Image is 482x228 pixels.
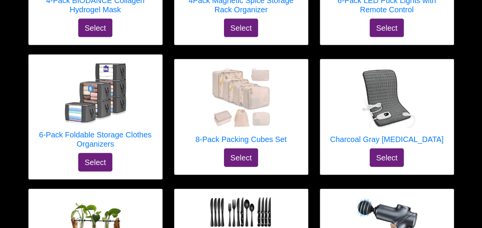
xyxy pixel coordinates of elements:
[224,19,258,37] button: Select
[36,130,155,149] h5: 6-Pack Foldable Storage Clothes Organizers
[196,67,287,149] a: 8-Pack Packing Cubes Set 8-Pack Packing Cubes Set
[224,149,258,167] button: Select
[356,67,417,129] img: Charcoal Gray Heating Pad
[370,149,404,167] button: Select
[330,135,443,144] h5: Charcoal Gray [MEDICAL_DATA]
[65,63,126,124] img: 6-Pack Foldable Storage Clothes Organizers
[370,19,404,37] button: Select
[196,135,287,144] h5: 8-Pack Packing Cubes Set
[78,153,113,172] button: Select
[78,19,113,37] button: Select
[36,63,155,153] a: 6-Pack Foldable Storage Clothes Organizers 6-Pack Foldable Storage Clothes Organizers
[211,67,272,129] img: 8-Pack Packing Cubes Set
[330,67,443,149] a: Charcoal Gray Heating Pad Charcoal Gray [MEDICAL_DATA]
